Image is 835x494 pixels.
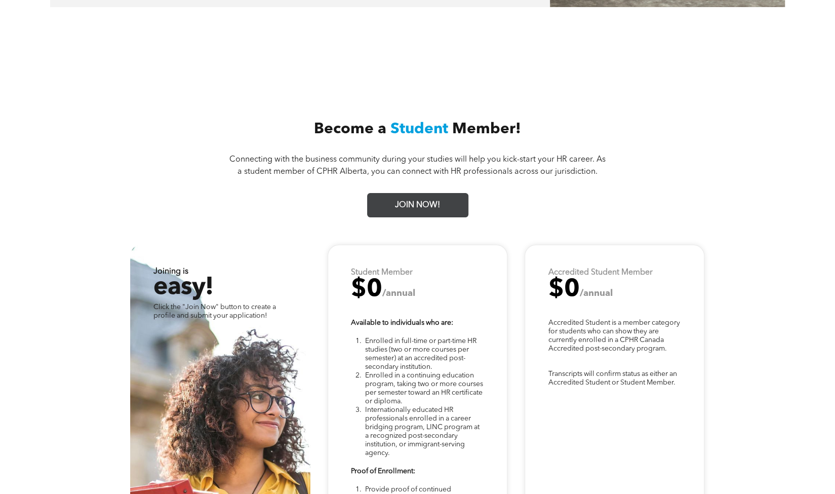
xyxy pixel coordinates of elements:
[548,370,677,386] span: Transcripts will confirm status as either an Accredited Student or Student Member.
[365,337,476,370] span: Enrolled in full-time or part-time HR studies (two or more courses per semester) at an accredited...
[365,372,483,405] span: Enrolled in a continuing education program, taking two or more courses per semester toward an HR ...
[229,156,606,176] span: Connecting with the business community during your studies will help you kick-start your HR caree...
[452,122,521,137] span: Member!
[382,289,415,298] span: /annual
[548,319,680,352] span: Accredited Student is a member category for students who can show they are currently enrolled in ...
[351,269,413,277] strong: Student Member
[314,122,386,137] span: Become a
[391,196,444,215] span: JOIN NOW!
[580,289,613,298] span: /annual
[153,276,213,300] span: easy!
[351,278,382,302] span: $0
[548,269,653,277] strong: Accredited Student Member
[365,406,480,457] span: Internationally educated HR professionals enrolled in a career bridging program, LINC program at ...
[548,278,580,302] span: $0
[367,193,468,217] a: JOIN NOW!
[390,122,448,137] span: Student
[153,268,188,276] strong: Joining is
[351,319,453,326] strong: Available to individuals who are:
[351,468,415,475] strong: Proof of Enrollment:
[153,303,276,319] span: Click the "Join Now" button to create a profile and submit your application!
